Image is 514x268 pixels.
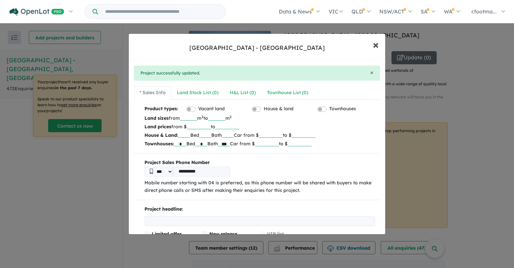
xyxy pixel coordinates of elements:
[198,105,225,113] label: Vacant land
[144,115,169,121] b: Land sizes
[329,105,356,113] label: Townhouses
[267,89,308,97] div: Townhouse List ( 0 )
[150,169,153,174] img: Phone icon
[144,105,178,114] b: Product types:
[264,105,294,113] label: House & land
[144,132,178,138] b: House & Land:
[144,114,375,122] p: from m to m
[189,44,325,52] div: [GEOGRAPHIC_DATA] - [GEOGRAPHIC_DATA]
[209,231,237,237] span: New release
[10,8,64,16] img: Openlot PRO Logo White
[144,159,375,167] b: Project Sales Phone Number
[144,124,171,130] b: Land prices
[373,37,379,52] span: ×
[201,114,203,119] sup: 2
[144,205,375,213] p: Project headline:
[152,231,181,237] span: Limited offer
[230,89,256,97] div: H&L List ( 0 )
[144,131,375,139] p: Bed Bath Car from $ to $
[370,70,373,75] button: Close
[471,8,497,15] span: r.footma...
[134,66,380,81] div: Project successfully updated.
[144,141,174,147] b: Townhouses:
[144,179,375,195] p: Mobile number starting with 04 is preferred, as this phone number will be shared with buyers to m...
[144,139,375,148] p: Bed Bath Car from $ to $
[140,89,166,97] div: * Sales Info
[177,89,219,97] div: Land Stock List ( 0 )
[230,114,232,119] sup: 2
[99,5,224,19] input: Try estate name, suburb, builder or developer
[370,69,373,76] span: ×
[144,122,375,131] p: from $ to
